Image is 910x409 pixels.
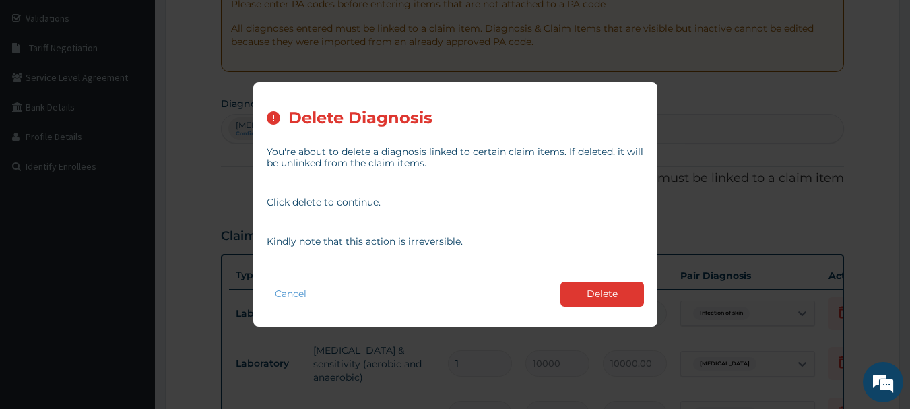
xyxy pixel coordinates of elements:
[78,120,186,256] span: We're online!
[560,282,644,307] button: Delete
[7,269,257,316] textarea: Type your message and hit 'Enter'
[221,7,253,39] div: Minimize live chat window
[267,197,644,208] p: Click delete to continue.
[288,109,432,127] h2: Delete Diagnosis
[267,236,644,247] p: Kindly note that this action is irreversible.
[267,284,315,304] button: Cancel
[25,67,55,101] img: d_794563401_company_1708531726252_794563401
[70,75,226,93] div: Chat with us now
[267,146,644,169] p: You're about to delete a diagnosis linked to certain claim items. If deleted, it will be unlinked...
